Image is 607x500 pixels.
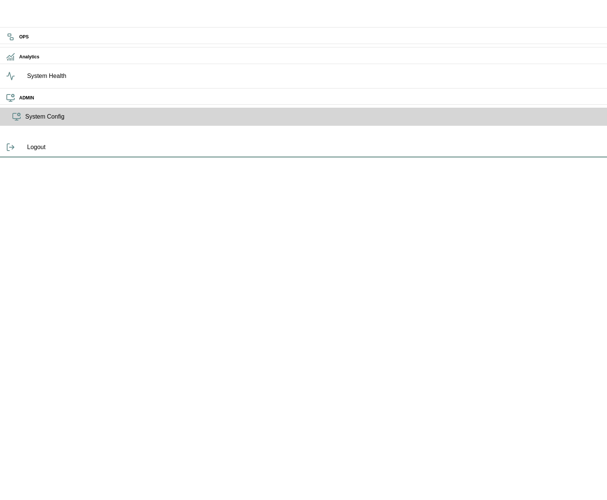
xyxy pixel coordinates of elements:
[27,143,601,152] span: Logout
[19,95,601,102] h6: ADMIN
[19,53,601,61] h6: Analytics
[19,34,601,41] h6: OPS
[27,72,601,81] span: System Health
[25,112,601,121] span: System Config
